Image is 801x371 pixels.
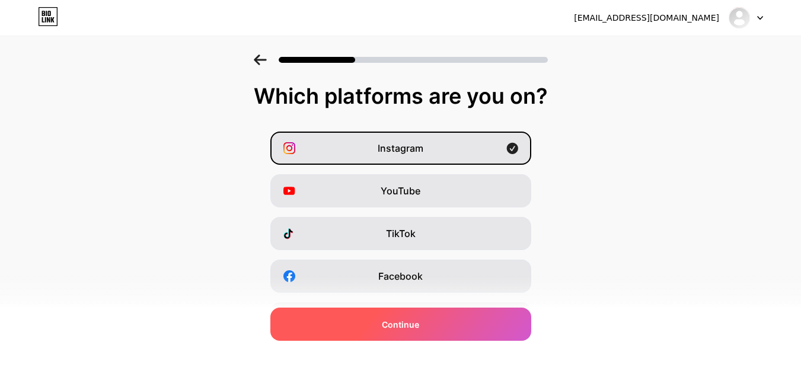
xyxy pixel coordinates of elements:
[363,354,438,369] span: Buy Me a Coffee
[386,226,416,241] span: TikTok
[382,318,419,331] span: Continue
[378,269,423,283] span: Facebook
[12,84,789,108] div: Which platforms are you on?
[381,184,420,198] span: YouTube
[574,12,719,24] div: [EMAIL_ADDRESS][DOMAIN_NAME]
[378,141,423,155] span: Instagram
[728,7,751,29] img: zefaf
